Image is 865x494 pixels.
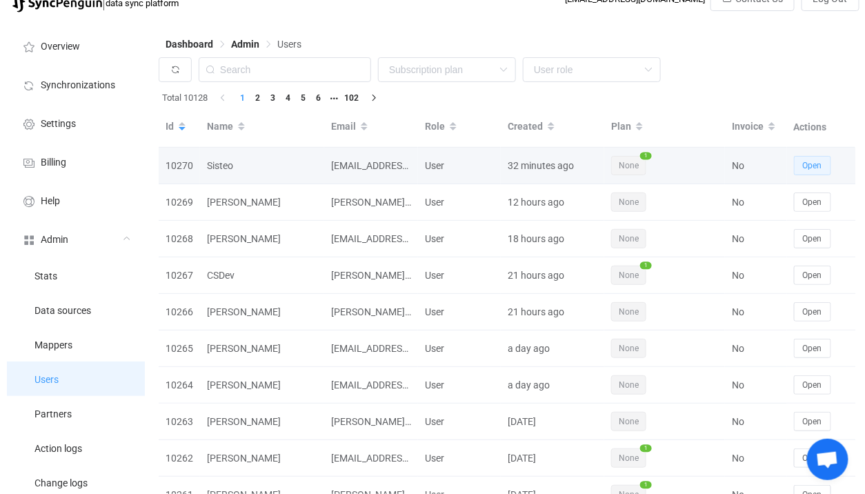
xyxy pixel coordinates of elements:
span: None [611,412,646,431]
div: User [418,231,501,247]
a: Open [794,452,831,463]
a: Help [7,181,145,219]
div: 21 hours ago [501,304,604,320]
li: 5 [296,90,311,106]
span: Open [803,161,822,170]
div: 12 hours ago [501,195,604,210]
div: Actions [787,119,856,135]
div: 10263 [159,414,200,430]
button: Open [794,229,831,248]
div: [EMAIL_ADDRESS][DOMAIN_NAME] [324,231,418,247]
div: [PERSON_NAME] [200,195,324,210]
div: Created [501,115,604,139]
a: Billing [7,142,145,181]
span: 1 [640,482,652,489]
button: Open [794,266,831,285]
a: Partners [7,396,145,431]
a: Open [794,342,831,353]
div: [PERSON_NAME] [200,377,324,393]
a: Data sources [7,293,145,327]
li: 6 [311,90,326,106]
div: [EMAIL_ADDRESS][DOMAIN_NAME] [324,451,418,466]
div: User [418,268,501,284]
a: Settings [7,103,145,142]
div: User [418,414,501,430]
div: User [418,377,501,393]
span: None [611,375,646,395]
div: 10269 [159,195,200,210]
div: Plan [604,115,725,139]
div: No [725,377,787,393]
span: Open [803,417,822,426]
div: User [418,158,501,174]
div: 10264 [159,377,200,393]
span: None [611,266,646,285]
div: Name [200,115,324,139]
li: 4 [281,90,296,106]
div: No [725,304,787,320]
span: Partners [34,409,72,420]
span: Admin [231,39,259,50]
span: None [611,448,646,468]
div: No [725,414,787,430]
span: Users [277,39,301,50]
li: 102 [341,90,361,106]
li: 1 [235,90,250,106]
div: CSDev [200,268,324,284]
span: Open [803,307,822,317]
div: No [725,341,787,357]
div: [PERSON_NAME] [200,451,324,466]
button: Open [794,412,831,431]
a: Open [794,415,831,426]
span: 1 [640,262,652,270]
div: No [725,158,787,174]
div: [PERSON_NAME][EMAIL_ADDRESS][DOMAIN_NAME] [324,195,418,210]
a: Open [794,196,831,207]
button: Open [794,339,831,358]
div: [EMAIL_ADDRESS][DOMAIN_NAME] [324,341,418,357]
span: Total 10128 [162,90,208,106]
span: Change logs [34,478,88,489]
a: Users [7,362,145,396]
div: [PERSON_NAME][EMAIL_ADDRESS][DOMAIN_NAME] [324,268,418,284]
span: Open [803,270,822,280]
span: Open [803,344,822,353]
span: 1 [640,152,652,160]
div: No [725,195,787,210]
div: 10262 [159,451,200,466]
div: Invoice [725,115,787,139]
div: 10267 [159,268,200,284]
div: 18 hours ago [501,231,604,247]
div: [PERSON_NAME] [200,304,324,320]
div: 10265 [159,341,200,357]
div: No [725,268,787,284]
div: [PERSON_NAME] [200,341,324,357]
div: [PERSON_NAME][EMAIL_ADDRESS][DOMAIN_NAME] [324,304,418,320]
div: Email [324,115,418,139]
div: 10266 [159,304,200,320]
a: Open chat [807,439,848,480]
div: Id [159,115,200,139]
span: None [611,302,646,322]
a: Open [794,379,831,390]
span: Billing [41,157,66,168]
span: Open [803,197,822,207]
div: [EMAIL_ADDRESS][DOMAIN_NAME] [324,377,418,393]
input: User role [523,57,661,82]
a: Open [794,269,831,280]
span: None [611,192,646,212]
a: Stats [7,258,145,293]
span: Open [803,234,822,244]
li: 2 [250,90,266,106]
div: Role [418,115,501,139]
span: Action logs [34,444,82,455]
span: Synchronizations [41,80,115,91]
div: [EMAIL_ADDRESS][DOMAIN_NAME] [324,158,418,174]
button: Open [794,192,831,212]
div: 10270 [159,158,200,174]
button: Open [794,156,831,175]
span: Open [803,453,822,463]
input: Subscription plan [378,57,516,82]
span: Overview [41,41,80,52]
li: 3 [266,90,281,106]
